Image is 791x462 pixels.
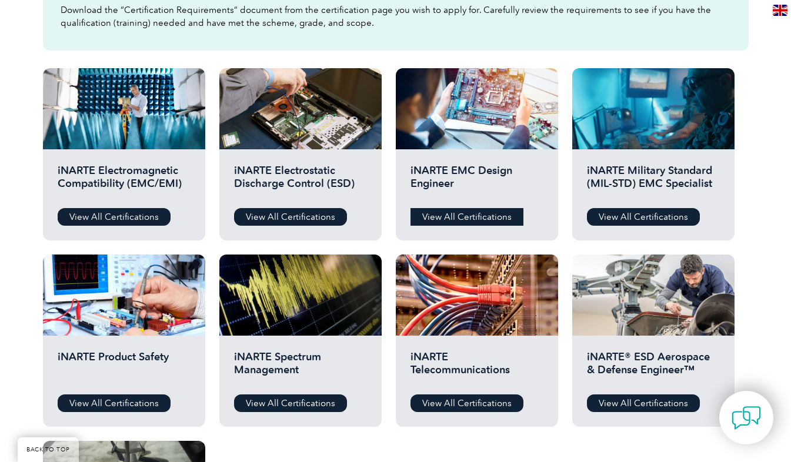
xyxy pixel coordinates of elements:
h2: iNARTE EMC Design Engineer [410,164,543,199]
h2: iNARTE Electromagnetic Compatibility (EMC/EMI) [58,164,191,199]
h2: iNARTE Military Standard (MIL-STD) EMC Specialist [587,164,720,199]
p: Download the “Certification Requirements” document from the certification page you wish to apply ... [61,4,731,29]
a: View All Certifications [58,394,171,412]
a: View All Certifications [234,208,347,226]
h2: iNARTE® ESD Aerospace & Defense Engineer™ [587,350,720,386]
img: en [773,5,787,16]
a: View All Certifications [58,208,171,226]
a: View All Certifications [410,394,523,412]
a: View All Certifications [234,394,347,412]
a: View All Certifications [587,394,700,412]
a: View All Certifications [587,208,700,226]
a: View All Certifications [410,208,523,226]
h2: iNARTE Electrostatic Discharge Control (ESD) [234,164,367,199]
img: contact-chat.png [732,403,761,433]
h2: iNARTE Spectrum Management [234,350,367,386]
h2: iNARTE Product Safety [58,350,191,386]
a: BACK TO TOP [18,437,79,462]
h2: iNARTE Telecommunications [410,350,543,386]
